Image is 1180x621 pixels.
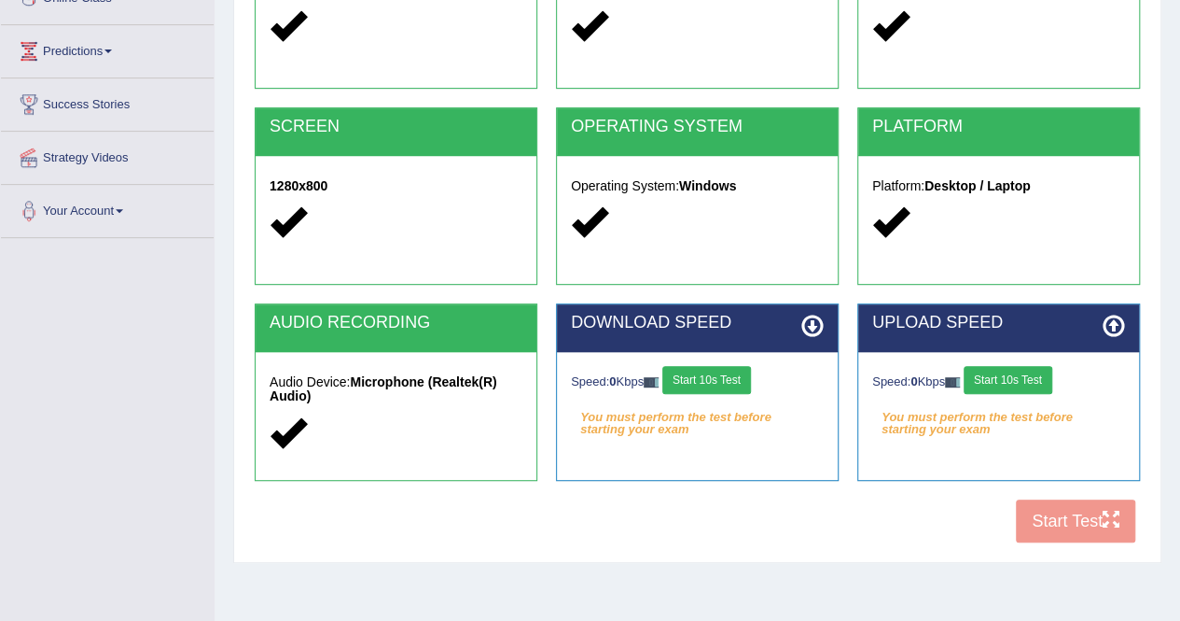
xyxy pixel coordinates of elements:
[571,314,824,332] h2: DOWNLOAD SPEED
[872,366,1125,399] div: Speed: Kbps
[945,377,960,388] img: ajax-loader-fb-connection.gif
[1,185,214,232] a: Your Account
[924,178,1031,193] strong: Desktop / Laptop
[679,178,736,193] strong: Windows
[872,314,1125,332] h2: UPLOAD SPEED
[1,132,214,178] a: Strategy Videos
[270,118,522,136] h2: SCREEN
[571,118,824,136] h2: OPERATING SYSTEM
[571,403,824,431] em: You must perform the test before starting your exam
[872,403,1125,431] em: You must perform the test before starting your exam
[609,374,616,388] strong: 0
[872,179,1125,193] h5: Platform:
[270,374,497,403] strong: Microphone (Realtek(R) Audio)
[964,366,1052,394] button: Start 10s Test
[662,366,751,394] button: Start 10s Test
[571,366,824,399] div: Speed: Kbps
[644,377,659,388] img: ajax-loader-fb-connection.gif
[270,178,327,193] strong: 1280x800
[1,78,214,125] a: Success Stories
[270,314,522,332] h2: AUDIO RECORDING
[872,118,1125,136] h2: PLATFORM
[270,375,522,404] h5: Audio Device:
[571,179,824,193] h5: Operating System:
[910,374,917,388] strong: 0
[1,25,214,72] a: Predictions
